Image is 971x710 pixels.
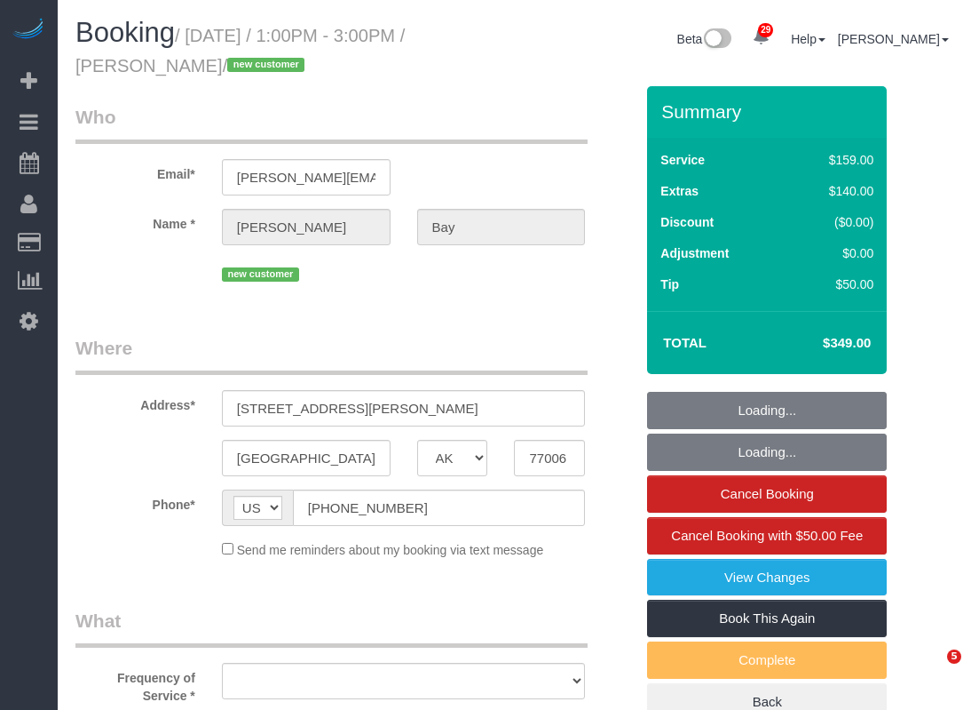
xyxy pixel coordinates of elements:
[75,335,588,375] legend: Where
[62,390,209,414] label: Address*
[702,28,731,52] img: New interface
[792,151,874,169] div: $159.00
[75,608,588,648] legend: What
[223,56,311,76] span: /
[75,104,588,144] legend: Who
[792,275,874,293] div: $50.00
[514,440,585,476] input: Zip Code*
[62,209,209,233] label: Name *
[647,559,887,596] a: View Changes
[947,650,961,664] span: 5
[293,490,586,526] input: Phone*
[11,18,46,43] img: Automaid Logo
[911,650,953,692] iframe: Intercom live chat
[792,182,874,200] div: $140.00
[75,17,175,48] span: Booking
[222,440,391,476] input: City*
[660,182,699,200] label: Extras
[791,32,825,46] a: Help
[792,213,874,231] div: ($0.00)
[677,32,732,46] a: Beta
[792,244,874,262] div: $0.00
[661,101,878,122] h3: Summary
[660,213,714,231] label: Discount
[758,23,773,37] span: 29
[647,600,887,637] a: Book This Again
[744,18,778,57] a: 29
[770,336,871,351] h4: $349.00
[62,490,209,514] label: Phone*
[75,26,405,76] small: / [DATE] / 1:00PM - 3:00PM / [PERSON_NAME]
[647,475,887,513] a: Cancel Booking
[62,663,209,705] label: Frequency of Service *
[417,209,586,245] input: Last Name*
[660,244,729,262] label: Adjustment
[660,275,679,293] label: Tip
[838,32,949,46] a: [PERSON_NAME]
[222,209,391,245] input: First Name*
[660,151,705,169] label: Service
[237,543,544,557] span: Send me reminders about my booking via text message
[671,528,863,543] span: Cancel Booking with $50.00 Fee
[222,267,299,282] span: new customer
[227,58,304,72] span: new customer
[222,159,391,195] input: Email*
[62,159,209,183] label: Email*
[663,335,707,350] strong: Total
[647,517,887,554] a: Cancel Booking with $50.00 Fee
